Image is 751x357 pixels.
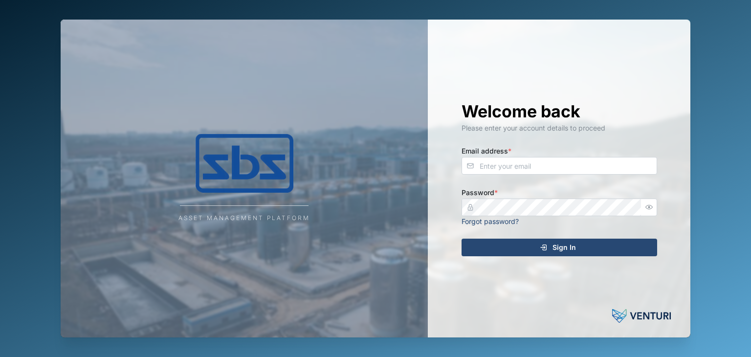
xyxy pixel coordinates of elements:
h1: Welcome back [462,101,657,122]
label: Email address [462,146,511,156]
div: Asset Management Platform [178,214,310,223]
div: Please enter your account details to proceed [462,123,657,134]
input: Enter your email [462,157,657,175]
img: Company Logo [147,134,342,193]
img: Powered by: Venturi [612,306,671,326]
a: Forgot password? [462,217,519,225]
label: Password [462,187,498,198]
span: Sign In [552,239,576,256]
button: Sign In [462,239,657,256]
